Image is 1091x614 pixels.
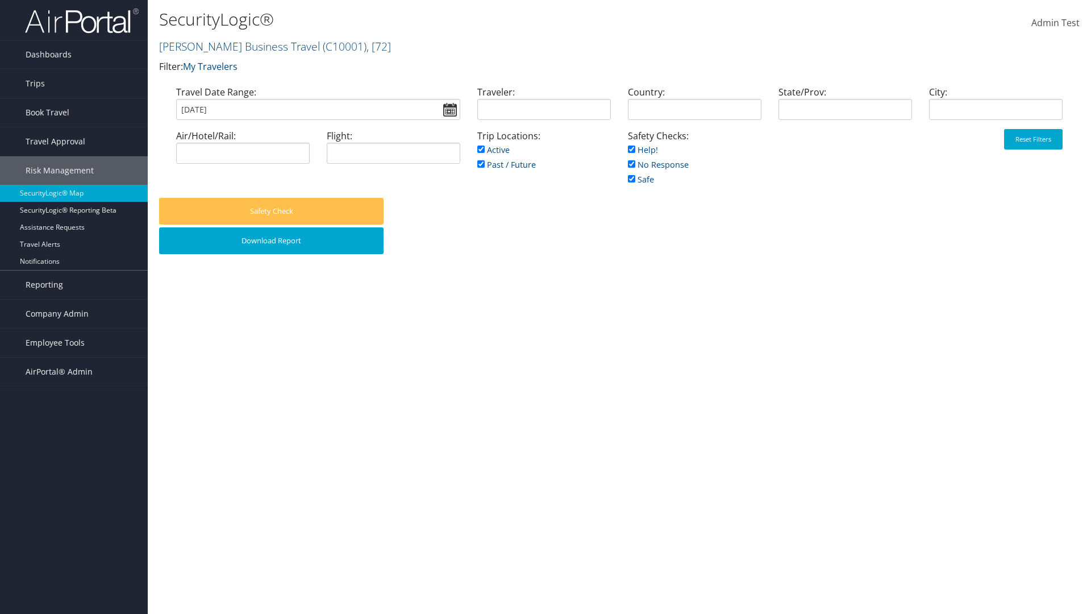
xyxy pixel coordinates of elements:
[159,60,773,74] p: Filter:
[26,300,89,328] span: Company Admin
[628,159,689,170] a: No Response
[159,7,773,31] h1: SecurityLogic®
[26,127,85,156] span: Travel Approval
[477,144,510,155] a: Active
[25,7,139,34] img: airportal-logo.png
[619,85,770,129] div: Country:
[26,40,72,69] span: Dashboards
[628,174,654,185] a: Safe
[477,159,536,170] a: Past / Future
[1031,16,1080,29] span: Admin Test
[323,39,367,54] span: ( C10001 )
[168,85,469,129] div: Travel Date Range:
[159,198,384,225] button: Safety Check
[318,129,469,173] div: Flight:
[921,85,1071,129] div: City:
[619,129,770,198] div: Safety Checks:
[469,129,619,183] div: Trip Locations:
[183,60,238,73] a: My Travelers
[26,329,85,357] span: Employee Tools
[469,85,619,129] div: Traveler:
[168,129,318,173] div: Air/Hotel/Rail:
[26,98,69,127] span: Book Travel
[1004,129,1063,150] button: Reset Filters
[159,227,384,254] button: Download Report
[26,156,94,185] span: Risk Management
[26,69,45,98] span: Trips
[159,39,391,54] a: [PERSON_NAME] Business Travel
[367,39,391,54] span: , [ 72 ]
[770,85,921,129] div: State/Prov:
[26,358,93,386] span: AirPortal® Admin
[1031,6,1080,41] a: Admin Test
[26,271,63,299] span: Reporting
[628,144,658,155] a: Help!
